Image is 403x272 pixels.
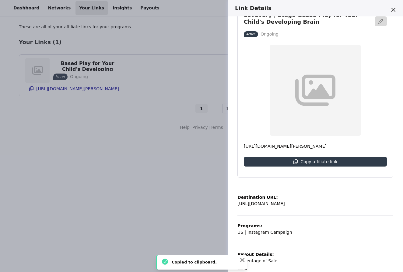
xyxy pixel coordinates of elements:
[239,256,246,263] button: Close
[237,223,292,229] p: Programs:
[300,159,338,164] p: Copy affiliate link
[235,5,388,12] h3: Link Details
[388,5,398,15] button: Close
[261,31,279,37] p: Ongoing
[244,143,387,150] p: [URL][DOMAIN_NAME][PERSON_NAME]
[237,194,285,201] p: Destination URL:
[244,157,387,167] button: Copy affiliate link
[244,12,371,25] h3: Lovevery | Stage-Based Play for Your Child's Developing Brain
[237,251,277,258] p: Payout Details:
[237,258,277,264] p: Percentage of Sale
[237,229,292,236] p: US | Instagram Campaign
[237,201,285,207] p: [URL][DOMAIN_NAME]
[246,32,256,36] p: Active
[172,259,235,266] div: Copied to clipboard.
